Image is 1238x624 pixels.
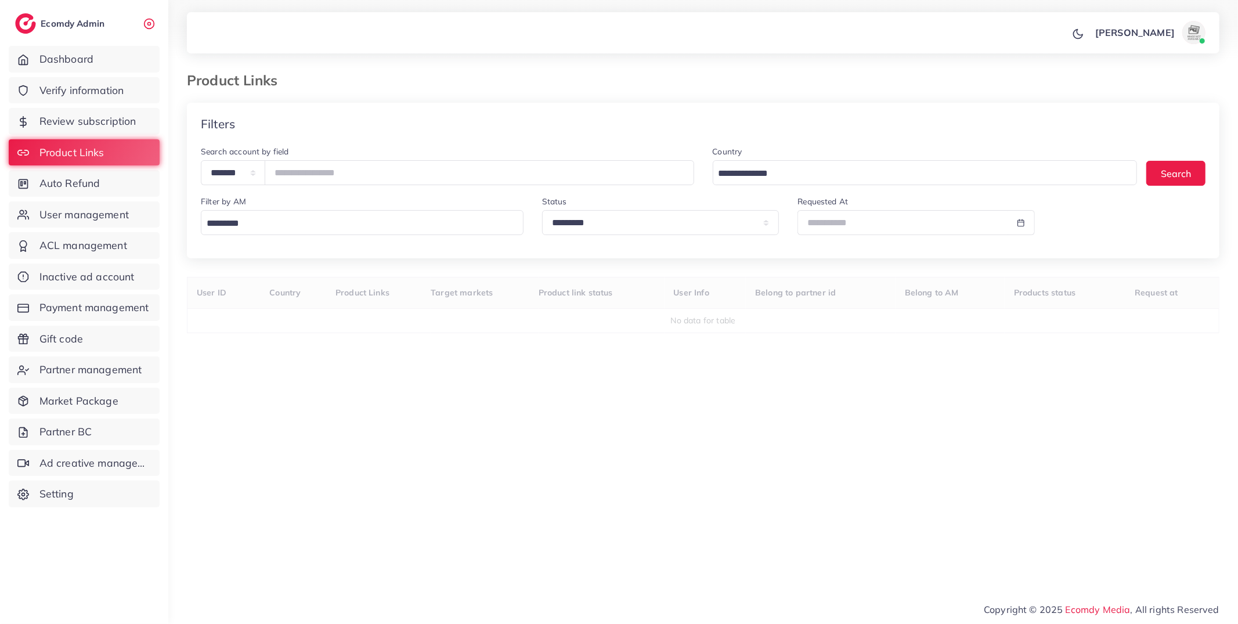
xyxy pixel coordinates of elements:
[713,160,1138,185] div: Search for option
[9,77,160,104] a: Verify information
[9,264,160,290] a: Inactive ad account
[1089,21,1210,44] a: [PERSON_NAME]avatar
[9,46,160,73] a: Dashboard
[203,215,517,233] input: Search for option
[39,114,136,129] span: Review subscription
[39,424,92,439] span: Partner BC
[201,210,524,235] div: Search for option
[39,394,118,409] span: Market Package
[201,196,246,207] label: Filter by AM
[9,232,160,259] a: ACL management
[797,196,848,207] label: Requested At
[1182,21,1205,44] img: avatar
[41,18,107,29] h2: Ecomdy Admin
[39,269,135,284] span: Inactive ad account
[39,52,93,67] span: Dashboard
[187,72,287,89] h3: Product Links
[15,13,36,34] img: logo
[201,117,235,131] h4: Filters
[39,486,74,502] span: Setting
[542,196,567,207] label: Status
[9,450,160,477] a: Ad creative management
[9,139,160,166] a: Product Links
[9,481,160,507] a: Setting
[39,238,127,253] span: ACL management
[39,83,124,98] span: Verify information
[9,170,160,197] a: Auto Refund
[39,456,151,471] span: Ad creative management
[984,603,1219,616] span: Copyright © 2025
[39,331,83,347] span: Gift code
[1066,604,1131,615] a: Ecomdy Media
[9,388,160,414] a: Market Package
[39,176,100,191] span: Auto Refund
[714,165,1122,183] input: Search for option
[9,201,160,228] a: User management
[9,294,160,321] a: Payment management
[1095,26,1175,39] p: [PERSON_NAME]
[9,326,160,352] a: Gift code
[9,419,160,445] a: Partner BC
[39,207,129,222] span: User management
[1131,603,1219,616] span: , All rights Reserved
[15,13,107,34] a: logoEcomdy Admin
[9,356,160,383] a: Partner management
[201,146,289,157] label: Search account by field
[9,108,160,135] a: Review subscription
[713,146,742,157] label: Country
[39,362,142,377] span: Partner management
[1146,161,1205,186] button: Search
[39,300,149,315] span: Payment management
[39,145,104,160] span: Product Links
